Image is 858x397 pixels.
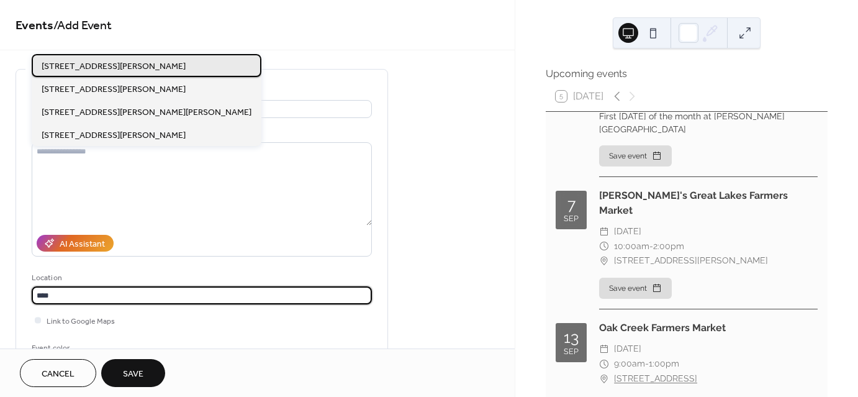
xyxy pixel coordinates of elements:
[599,145,672,167] button: Save event
[649,239,653,254] span: -
[564,348,579,356] div: Sep
[60,238,105,251] div: AI Assistant
[599,239,609,254] div: ​
[599,188,818,218] div: [PERSON_NAME]'s Great Lakes Farmers Market
[599,278,672,299] button: Save event
[42,106,251,119] span: [STREET_ADDRESS][PERSON_NAME][PERSON_NAME]
[32,342,125,355] div: Event color
[47,315,115,328] span: Link to Google Maps
[649,357,679,372] span: 1:00pm
[614,239,649,254] span: 10:00am
[42,368,75,381] span: Cancel
[101,359,165,387] button: Save
[614,253,768,268] span: [STREET_ADDRESS][PERSON_NAME]
[16,14,53,38] a: Events
[599,357,609,372] div: ​
[564,330,579,345] div: 13
[614,224,641,239] span: [DATE]
[42,60,186,73] span: [STREET_ADDRESS][PERSON_NAME]
[645,357,649,372] span: -
[53,14,112,38] span: / Add Event
[614,357,645,372] span: 9:00am
[614,372,697,386] a: [STREET_ADDRESS]
[599,321,818,335] div: Oak Creek Farmers Market
[567,197,576,212] div: 7
[653,239,684,254] span: 2:00pm
[20,359,96,387] button: Cancel
[42,129,186,142] span: [STREET_ADDRESS][PERSON_NAME]
[599,372,609,386] div: ​
[614,342,641,357] span: [DATE]
[599,253,609,268] div: ​
[42,83,186,96] span: [STREET_ADDRESS][PERSON_NAME]
[599,110,818,136] div: First [DATE] of the month at [PERSON_NAME][GEOGRAPHIC_DATA]
[32,272,369,285] div: Location
[123,368,143,381] span: Save
[37,235,114,252] button: AI Assistant
[564,215,579,223] div: Sep
[599,342,609,357] div: ​
[599,224,609,239] div: ​
[546,66,828,81] div: Upcoming events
